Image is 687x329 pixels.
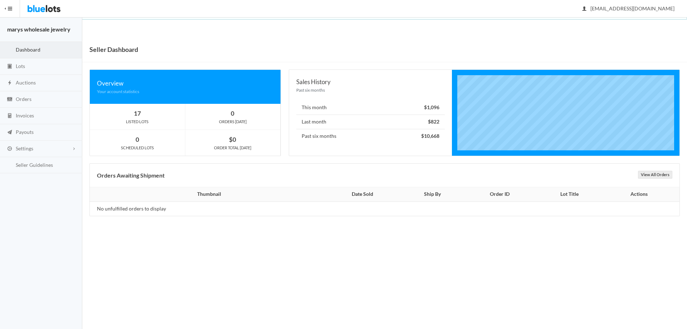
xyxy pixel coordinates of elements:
strong: $822 [428,118,439,125]
ion-icon: cash [6,96,13,103]
div: SCHEDULED LOTS [90,145,185,151]
div: ORDERS [DATE] [185,118,281,125]
strong: marys wholesale jewelry [7,26,70,33]
ion-icon: clipboard [6,63,13,70]
th: Date Sold [324,187,401,202]
li: Last month [296,115,444,129]
div: Overview [97,78,273,88]
span: Payouts [16,129,34,135]
span: Dashboard [16,47,40,53]
div: ORDER TOTAL [DATE] [185,145,281,151]
li: This month [296,101,444,115]
li: Past six months [296,129,444,143]
div: LISTED LOTS [90,118,185,125]
ion-icon: list box [6,162,13,169]
strong: 0 [231,110,234,117]
div: Sales History [296,77,444,87]
th: Thumbnail [90,187,324,202]
span: Seller Guidelines [16,162,53,168]
ion-icon: flash [6,80,13,87]
td: No unfulfilled orders to display [90,202,324,216]
ion-icon: speedometer [6,47,13,54]
a: View All Orders [638,171,672,179]
strong: $10,668 [421,133,439,139]
span: Auctions [16,79,36,86]
span: Settings [16,145,33,151]
strong: $0 [229,136,236,143]
b: Orders Awaiting Shipment [97,172,165,179]
th: Order ID [464,187,536,202]
div: Past six months [296,87,444,93]
span: Lots [16,63,25,69]
span: Orders [16,96,31,102]
h1: Seller Dashboard [89,44,138,55]
span: [EMAIL_ADDRESS][DOMAIN_NAME] [583,5,674,11]
strong: $1,096 [424,104,439,110]
ion-icon: cog [6,146,13,153]
div: Your account statistics [97,88,273,95]
ion-icon: paper plane [6,129,13,136]
th: Ship By [401,187,464,202]
ion-icon: person [581,6,588,13]
th: Lot Title [536,187,603,202]
span: Invoices [16,112,34,118]
th: Actions [603,187,679,202]
strong: 0 [136,136,139,143]
strong: 17 [134,110,141,117]
ion-icon: calculator [6,113,13,120]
